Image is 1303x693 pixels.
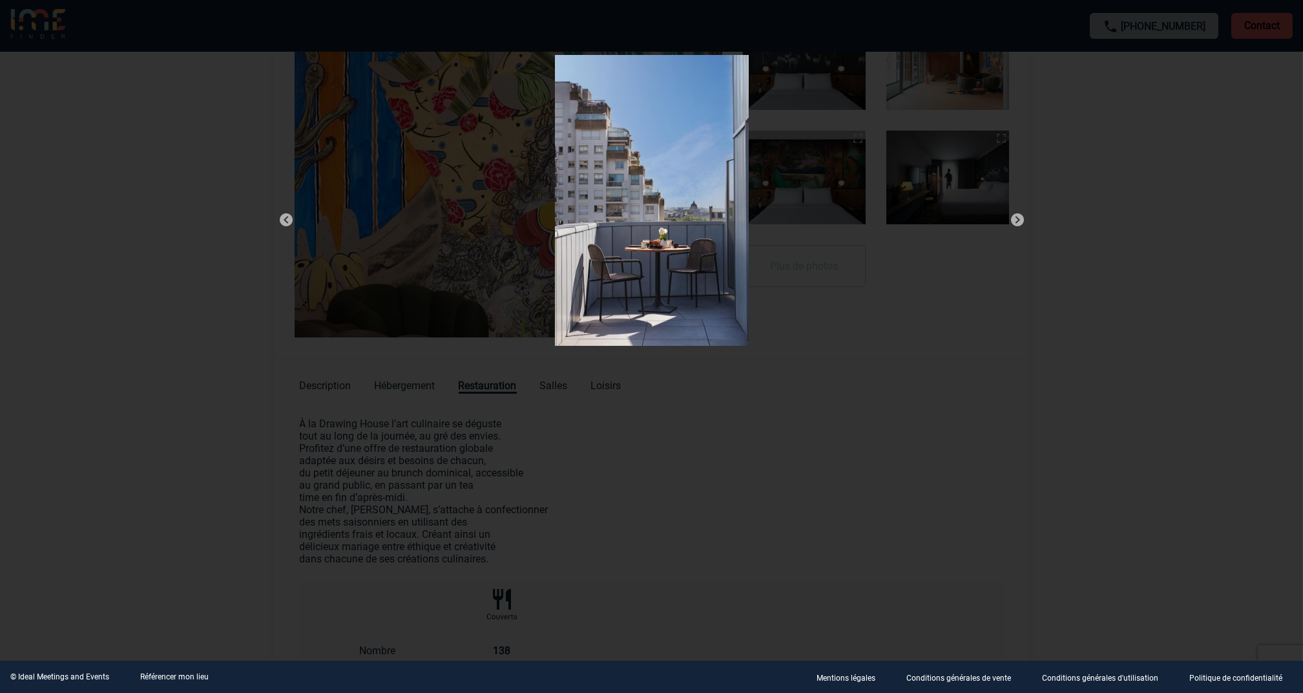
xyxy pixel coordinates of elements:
div: © Ideal Meetings and Events [10,672,109,681]
a: Conditions générales de vente [896,671,1032,683]
p: Politique de confidentialité [1189,674,1282,683]
a: Mentions légales [806,671,896,683]
p: Conditions générales d'utilisation [1042,674,1158,683]
p: Conditions générales de vente [906,674,1011,683]
p: Mentions légales [817,674,875,683]
a: Conditions générales d'utilisation [1032,671,1179,683]
a: Référencer mon lieu [140,672,209,681]
a: Politique de confidentialité [1179,671,1303,683]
